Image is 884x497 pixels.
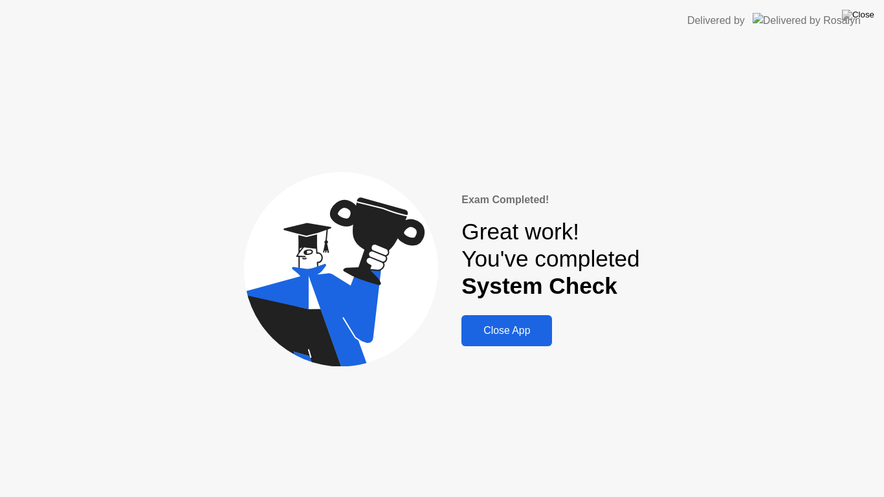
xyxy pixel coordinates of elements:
div: Close App [465,325,548,337]
button: go back [8,5,33,30]
b: System Check [461,273,617,298]
button: Collapse window [389,5,414,30]
img: Close [842,10,874,20]
div: Exam Completed! [461,192,639,208]
div: Great work! You've completed [461,218,639,300]
div: Delivered by [687,13,745,28]
div: Close [414,5,437,28]
img: Delivered by Rosalyn [753,13,861,28]
button: Close App [461,315,552,346]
